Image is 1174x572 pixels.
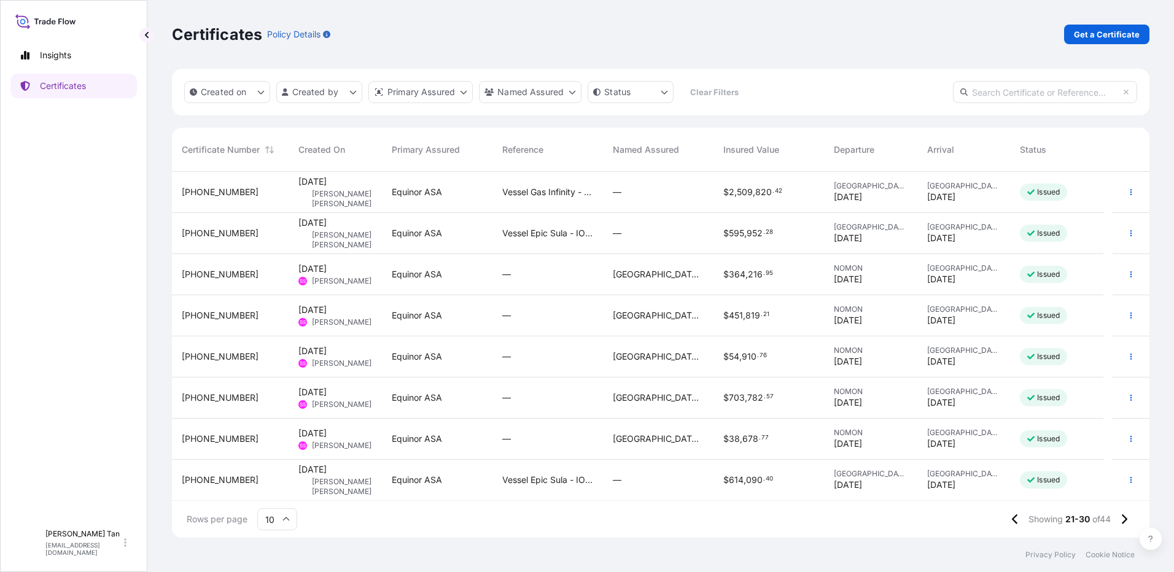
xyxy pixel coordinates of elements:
span: Equinor ASA [392,268,442,280]
button: createdOn Filter options [184,81,270,103]
span: — [613,227,621,239]
a: Get a Certificate [1064,25,1149,44]
p: Issued [1037,187,1060,197]
span: [DATE] [298,217,327,229]
p: [EMAIL_ADDRESS][DOMAIN_NAME] [45,541,122,556]
span: [PHONE_NUMBER] [182,227,259,239]
span: Named Assured [613,144,679,156]
span: SS [300,275,306,287]
span: [GEOGRAPHIC_DATA] [927,469,1001,479]
span: $ [723,311,729,320]
span: , [745,393,747,402]
span: — [502,350,511,363]
span: . [761,312,763,317]
span: . [757,354,759,358]
span: 910 [742,352,756,361]
a: Privacy Policy [1025,550,1076,560]
span: Equinor ASA [392,433,442,445]
p: Cookie Notice [1086,550,1135,560]
span: Departure [834,144,874,156]
span: SS [300,357,306,369]
span: 782 [747,393,763,402]
p: Insights [40,49,71,61]
span: 77 [761,436,769,440]
span: . [772,189,774,193]
span: [DATE] [834,479,862,491]
span: 703 [729,393,745,402]
span: 28 [766,230,773,234]
p: Issued [1037,269,1060,279]
span: [PHONE_NUMBER] [182,433,259,445]
span: 678 [742,435,758,443]
span: 42 [775,189,782,193]
span: $ [723,270,729,279]
span: 595 [729,229,744,238]
span: 364 [729,270,745,279]
span: NOMON [834,346,908,355]
p: Named Assured [497,86,564,98]
span: [DATE] [298,345,327,357]
span: [DATE] [927,438,955,450]
p: Status [604,86,631,98]
span: Vessel Epic Sula - IOC deal 10026 [502,474,593,486]
span: $ [723,229,729,238]
button: cargoOwner Filter options [479,81,581,103]
p: Issued [1037,434,1060,444]
span: [DATE] [834,396,862,409]
span: Equinor ASA [392,227,442,239]
span: [DATE] [927,355,955,368]
span: Equinor ASA [392,350,442,363]
span: , [753,188,755,196]
span: [GEOGRAPHIC_DATA] [927,263,1001,273]
span: Status [1020,144,1046,156]
span: , [734,188,737,196]
span: [DATE] [298,386,327,398]
span: [DATE] [927,273,955,285]
span: 2 [729,188,734,196]
span: Rows per page [187,513,247,525]
span: $ [723,476,729,484]
button: Clear Filters [680,82,748,102]
p: Issued [1037,352,1060,361]
span: [PHONE_NUMBER] [182,474,259,486]
p: Created on [201,86,247,98]
span: [PERSON_NAME] [312,441,371,450]
span: Equinor ASA [392,186,442,198]
p: Clear Filters [690,86,739,98]
span: [PERSON_NAME] [PERSON_NAME] [312,477,372,497]
span: [PHONE_NUMBER] [182,350,259,363]
span: [PHONE_NUMBER] [182,186,259,198]
span: [PERSON_NAME] [312,400,371,409]
p: Issued [1037,475,1060,485]
span: [DATE] [834,191,862,203]
span: , [744,229,747,238]
span: Arrival [927,144,954,156]
span: 090 [746,476,763,484]
span: [PERSON_NAME] [312,358,371,368]
span: [PHONE_NUMBER] [182,392,259,404]
a: Insights [10,43,137,68]
span: SLL [18,536,38,549]
span: — [613,474,621,486]
span: [DATE] [834,438,862,450]
span: NOMON [834,263,908,273]
span: Certificate Number [182,144,260,156]
a: Certificates [10,74,137,98]
span: [GEOGRAPHIC_DATA] [927,181,1001,191]
span: 614 [729,476,744,484]
p: Get a Certificate [1074,28,1140,41]
span: [DATE] [927,232,955,244]
span: NOMON [834,304,908,314]
span: . [763,477,765,481]
span: — [502,309,511,322]
span: — [502,433,511,445]
span: [GEOGRAPHIC_DATA] [927,346,1001,355]
span: $ [723,393,729,402]
span: [DATE] [927,479,955,491]
span: [GEOGRAPHIC_DATA] [927,304,1001,314]
span: 216 [748,270,763,279]
span: [DATE] [834,273,862,285]
button: distributor Filter options [368,81,473,103]
span: 820 [755,188,772,196]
